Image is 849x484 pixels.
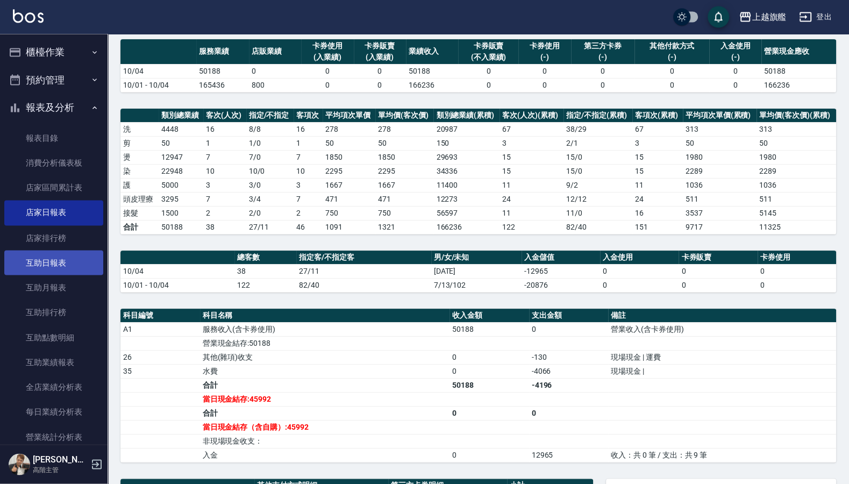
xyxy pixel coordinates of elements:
[120,109,836,235] table: a dense table
[450,449,529,462] td: 0
[120,123,159,137] td: 洗
[120,79,196,92] td: 10/01 - 10/04
[246,123,294,137] td: 8 / 8
[120,193,159,207] td: 頭皮理療
[709,65,761,79] td: 0
[431,265,522,279] td: [DATE]
[120,279,234,293] td: 10/01 - 10/04
[708,6,729,28] button: save
[563,207,632,220] td: 11 / 0
[200,379,450,393] td: 合計
[450,309,529,323] th: 收入金額
[203,220,246,234] td: 38
[433,137,500,151] td: 150
[246,179,294,193] td: 3 / 0
[458,79,518,92] td: 0
[500,220,563,234] td: 122
[4,325,103,350] a: 互助點數明細
[500,151,563,165] td: 15
[33,465,88,475] p: 高階主管
[4,425,103,450] a: 營業統計分析表
[120,179,159,193] td: 護
[304,52,351,63] div: (入業績)
[632,207,683,220] td: 16
[522,265,600,279] td: -12965
[203,109,246,123] th: 客次(人次)
[679,279,757,293] td: 0
[159,179,203,193] td: 5000
[120,165,159,179] td: 染
[632,220,683,234] td: 151
[758,251,836,265] th: 卡券使用
[450,323,529,337] td: 50188
[521,41,568,52] div: 卡券使用
[249,65,301,79] td: 0
[433,165,500,179] td: 34336
[683,151,757,165] td: 1980
[323,179,375,193] td: 1667
[301,79,353,92] td: 0
[757,193,836,207] td: 511
[608,365,836,379] td: 現場現金 |
[563,123,632,137] td: 38 / 29
[500,179,563,193] td: 11
[4,151,103,176] a: 消費分析儀表板
[13,10,44,23] img: Logo
[500,193,563,207] td: 24
[712,52,759,63] div: (-)
[709,79,761,92] td: 0
[159,109,203,123] th: 類別總業績
[761,65,836,79] td: 50188
[246,151,294,165] td: 7 / 0
[521,52,568,63] div: (-)
[522,251,600,265] th: 入金儲值
[375,151,433,165] td: 1850
[304,41,351,52] div: 卡券使用
[200,435,450,449] td: 非現場現金收支：
[757,109,836,123] th: 單均價(客次價)(累積)
[4,226,103,251] a: 店家排行榜
[757,123,836,137] td: 313
[294,193,323,207] td: 7
[249,40,301,65] th: 店販業績
[294,179,323,193] td: 3
[734,6,790,29] button: 上越旗艦
[203,179,246,193] td: 3
[683,109,757,123] th: 平均項次單價(累積)
[632,137,683,151] td: 3
[159,207,203,220] td: 1500
[323,123,375,137] td: 278
[159,151,203,165] td: 12947
[354,79,406,92] td: 0
[461,52,516,63] div: (不入業績)
[375,123,433,137] td: 278
[200,393,450,407] td: 當日現金結存:45992
[203,137,246,151] td: 1
[761,40,836,65] th: 營業現金應收
[249,79,301,92] td: 800
[234,279,296,293] td: 122
[406,65,458,79] td: 50188
[761,79,836,92] td: 166236
[120,309,200,323] th: 科目編號
[529,309,609,323] th: 支出金額
[375,220,433,234] td: 1321
[600,279,679,293] td: 0
[683,165,757,179] td: 2289
[120,220,159,234] td: 合計
[500,137,563,151] td: 3
[200,323,450,337] td: 服務收入(含卡券使用)
[323,151,375,165] td: 1850
[758,279,836,293] td: 0
[529,379,609,393] td: -4196
[200,309,450,323] th: 科目名稱
[375,207,433,220] td: 750
[200,421,450,435] td: 當日現金結存（含自購）:45992
[294,123,323,137] td: 16
[294,207,323,220] td: 2
[563,151,632,165] td: 15 / 0
[203,165,246,179] td: 10
[679,251,757,265] th: 卡券販賣
[795,8,836,27] button: 登出
[159,165,203,179] td: 22948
